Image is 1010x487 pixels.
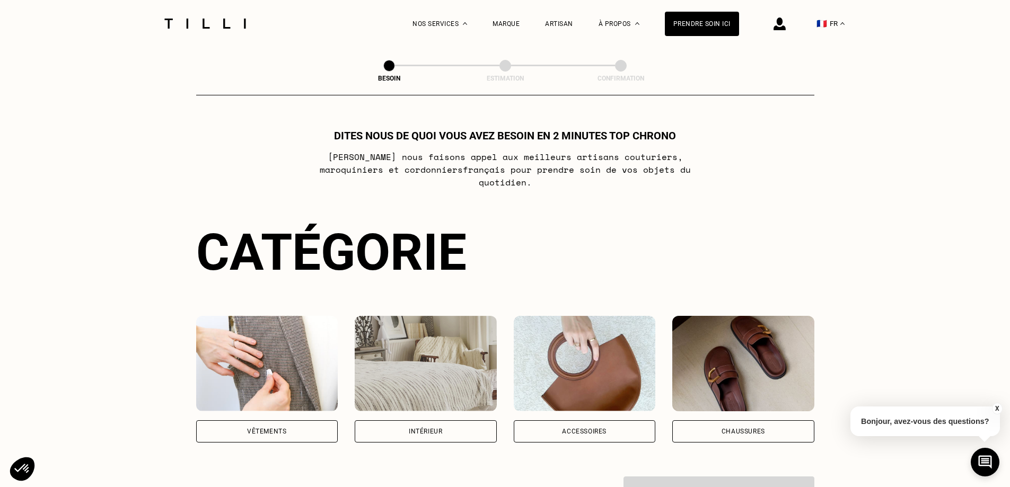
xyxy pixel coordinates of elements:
[463,22,467,25] img: Menu déroulant
[355,316,497,411] img: Intérieur
[568,75,674,82] div: Confirmation
[545,20,573,28] a: Artisan
[409,428,442,435] div: Intérieur
[665,12,739,36] a: Prendre soin ici
[161,19,250,29] img: Logo du service de couturière Tilli
[840,22,845,25] img: menu déroulant
[334,129,676,142] h1: Dites nous de quoi vous avez besoin en 2 minutes top chrono
[850,406,1000,436] p: Bonjour, avez-vous des questions?
[774,17,786,30] img: icône connexion
[635,22,639,25] img: Menu déroulant à propos
[493,20,520,28] a: Marque
[295,150,715,189] p: [PERSON_NAME] nous faisons appel aux meilleurs artisans couturiers , maroquiniers et cordonniers ...
[562,428,607,435] div: Accessoires
[452,75,558,82] div: Estimation
[722,428,765,435] div: Chaussures
[247,428,286,435] div: Vêtements
[991,403,1002,414] button: X
[196,316,338,411] img: Vêtements
[196,223,814,282] div: Catégorie
[336,75,442,82] div: Besoin
[514,316,656,411] img: Accessoires
[672,316,814,411] img: Chaussures
[816,19,827,29] span: 🇫🇷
